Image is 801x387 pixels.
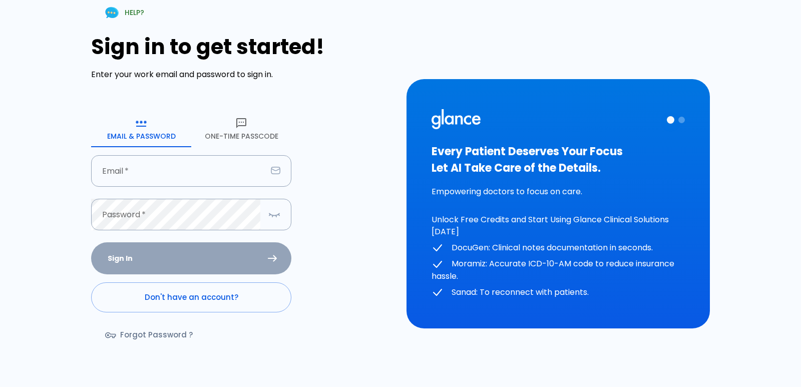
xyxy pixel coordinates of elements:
[432,186,685,198] p: Empowering doctors to focus on care.
[91,320,209,349] a: Forgot Password ?
[91,111,191,147] button: Email & Password
[432,242,685,254] p: DocuGen: Clinical notes documentation in seconds.
[91,155,267,187] input: dr.ahmed@clinic.com
[432,286,685,299] p: Sanad: To reconnect with patients.
[103,4,121,22] img: Chat Support
[432,258,685,282] p: Moramiz: Accurate ICD-10-AM code to reduce insurance hassle.
[91,35,394,59] h1: Sign in to get started!
[432,214,685,238] p: Unlock Free Credits and Start Using Glance Clinical Solutions [DATE]
[91,69,394,81] p: Enter your work email and password to sign in.
[91,282,291,312] a: Don't have an account?
[191,111,291,147] button: One-Time Passcode
[432,143,685,176] h3: Every Patient Deserves Your Focus Let AI Take Care of the Details.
